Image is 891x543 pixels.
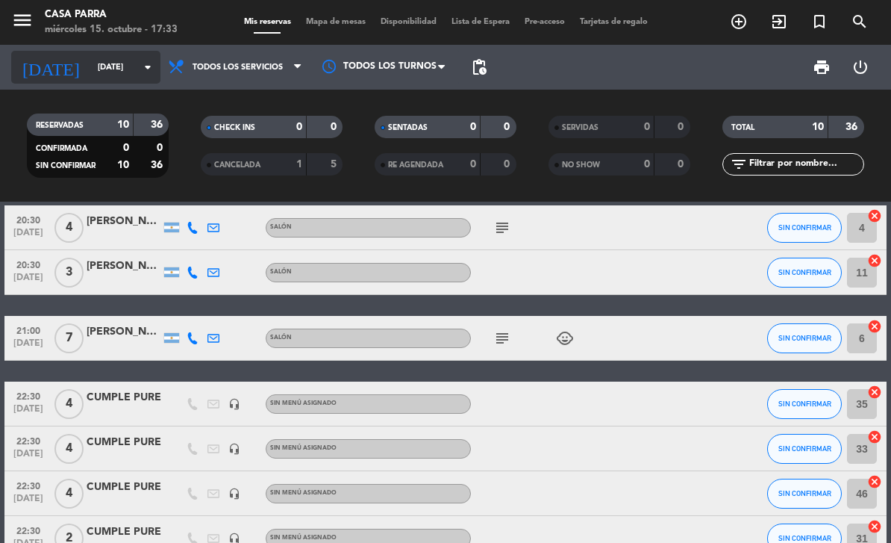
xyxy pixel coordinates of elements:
span: 20:30 [10,255,47,273]
span: 22:30 [10,521,47,539]
span: Disponibilidad [373,18,444,26]
i: search [851,13,869,31]
strong: 5 [331,159,340,170]
button: SIN CONFIRMAR [767,323,842,353]
span: SIN CONFIRMAR [778,400,831,408]
i: cancel [867,474,882,489]
div: Casa Parra [45,7,178,22]
strong: 0 [678,122,687,132]
span: Pre-acceso [517,18,572,26]
button: menu [11,9,34,37]
span: Tarjetas de regalo [572,18,655,26]
strong: 10 [117,160,129,170]
span: SIN CONFIRMAR [778,268,831,276]
span: TOTAL [731,124,754,131]
div: CUMPLE PURE [87,389,161,406]
i: child_care [556,329,574,347]
div: miércoles 15. octubre - 17:33 [45,22,178,37]
span: 22:30 [10,477,47,494]
span: Lista de Espera [444,18,517,26]
i: cancel [867,519,882,534]
span: 3 [54,258,84,288]
span: SIN CONFIRMAR [778,223,831,232]
span: Sin menú asignado [270,400,337,406]
span: print [813,58,831,76]
span: SIN CONFIRMAR [778,489,831,497]
span: SENTADAS [388,124,428,131]
i: power_settings_new [851,58,869,76]
div: CUMPLE PURE [87,524,161,541]
button: SIN CONFIRMAR [767,389,842,419]
i: subject [493,329,511,347]
span: CHECK INS [214,124,255,131]
span: SALÓN [270,335,292,341]
span: SERVIDAS [562,124,598,131]
span: [DATE] [10,449,47,466]
i: cancel [867,253,882,268]
span: Sin menú asignado [270,535,337,541]
i: headset_mic [228,443,240,455]
div: [PERSON_NAME] [87,213,161,230]
strong: 0 [296,122,302,132]
span: 4 [54,434,84,464]
strong: 0 [678,159,687,170]
strong: 0 [157,143,166,153]
span: RESERVADAS [36,122,84,129]
span: SIN CONFIRMAR [36,162,96,170]
i: cancel [867,319,882,334]
span: Sin menú asignado [270,490,337,496]
span: [DATE] [10,338,47,356]
span: [DATE] [10,228,47,245]
span: WALK IN [759,9,799,34]
strong: 36 [845,122,860,132]
span: SIN CONFIRMAR [778,534,831,542]
i: headset_mic [228,398,240,410]
strong: 10 [812,122,824,132]
span: 4 [54,389,84,419]
i: [DATE] [11,51,90,84]
strong: 0 [504,122,513,132]
i: exit_to_app [770,13,788,31]
strong: 1 [296,159,302,170]
i: turned_in_not [810,13,828,31]
span: 22:30 [10,387,47,404]
div: LOG OUT [841,45,880,90]
i: arrow_drop_down [139,58,157,76]
span: RESERVAR MESA [719,9,759,34]
strong: 0 [470,159,476,170]
span: SALÓN [270,224,292,230]
div: CUMPLE PURE [87,479,161,496]
button: SIN CONFIRMAR [767,213,842,243]
span: [DATE] [10,494,47,511]
div: [PERSON_NAME] [87,323,161,341]
strong: 36 [151,120,166,130]
strong: 0 [644,122,650,132]
span: SALÓN [270,269,292,275]
span: [DATE] [10,273,47,290]
strong: 0 [331,122,340,132]
span: CANCELADA [214,161,260,169]
span: SIN CONFIRMAR [778,444,831,453]
span: RE AGENDADA [388,161,443,169]
i: cancel [867,429,882,444]
span: BUSCAR [840,9,880,34]
span: Reserva especial [799,9,840,34]
span: NO SHOW [562,161,600,169]
span: 21:00 [10,321,47,338]
span: 22:30 [10,432,47,449]
div: CUMPLE PURE [87,434,161,451]
i: headset_mic [228,488,240,500]
i: subject [493,219,511,237]
span: Todos los servicios [193,63,283,72]
i: add_circle_outline [730,13,748,31]
span: [DATE] [10,404,47,421]
button: SIN CONFIRMAR [767,434,842,464]
span: 4 [54,213,84,243]
span: 7 [54,323,84,353]
strong: 0 [644,159,650,170]
strong: 36 [151,160,166,170]
i: cancel [867,385,882,400]
i: cancel [867,208,882,223]
strong: 0 [470,122,476,132]
span: 20:30 [10,211,47,228]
